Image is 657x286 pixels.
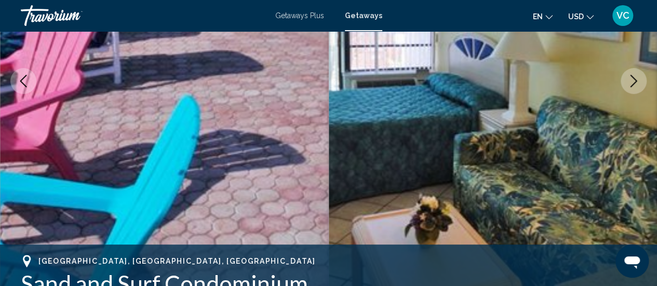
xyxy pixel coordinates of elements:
[621,68,647,94] button: Next image
[615,244,649,278] iframe: Button to launch messaging window
[533,12,543,21] span: en
[345,11,382,20] a: Getaways
[568,12,584,21] span: USD
[616,10,629,21] span: VC
[568,9,594,24] button: Change currency
[609,5,636,26] button: User Menu
[21,5,265,26] a: Travorium
[275,11,324,20] a: Getaways Plus
[10,68,36,94] button: Previous image
[533,9,553,24] button: Change language
[38,257,315,265] span: [GEOGRAPHIC_DATA], [GEOGRAPHIC_DATA], [GEOGRAPHIC_DATA]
